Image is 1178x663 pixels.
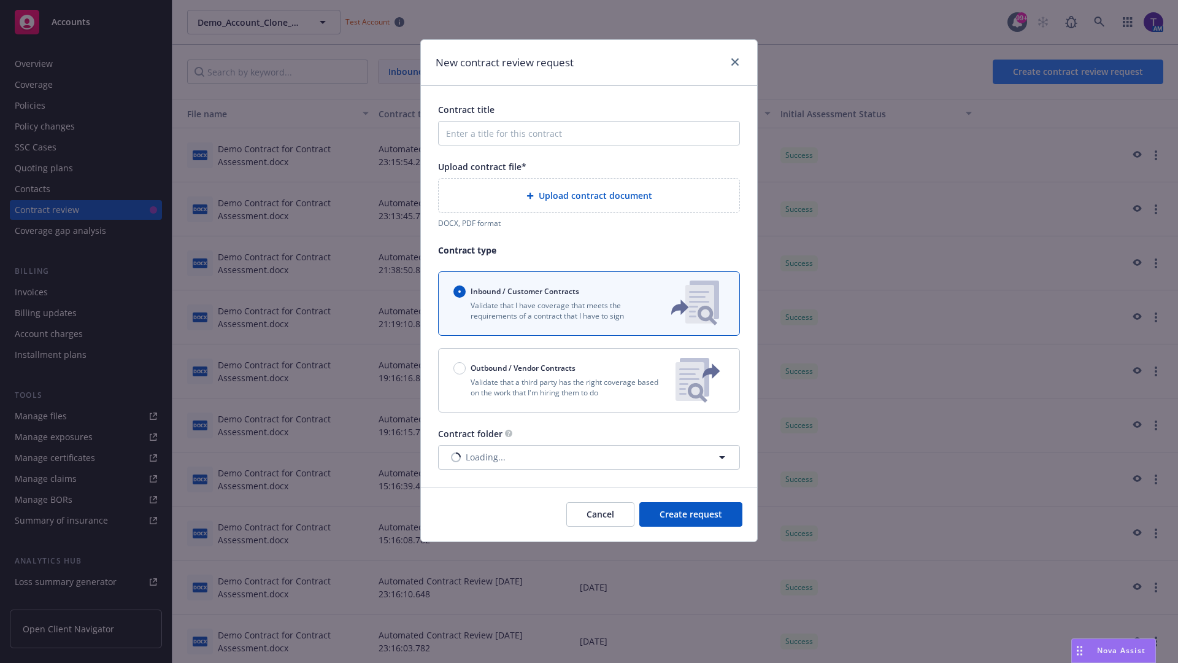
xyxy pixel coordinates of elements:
[453,377,666,398] p: Validate that a third party has the right coverage based on the work that I'm hiring them to do
[438,445,740,470] button: Loading...
[438,121,740,145] input: Enter a title for this contract
[438,178,740,213] div: Upload contract document
[438,428,502,440] span: Contract folder
[466,451,506,463] span: Loading...
[453,300,651,321] p: Validate that I have coverage that meets the requirements of a contract that I have to sign
[639,502,742,527] button: Create request
[1071,638,1156,663] button: Nova Assist
[436,55,574,71] h1: New contract review request
[566,502,634,527] button: Cancel
[539,189,652,202] span: Upload contract document
[438,271,740,336] button: Inbound / Customer ContractsValidate that I have coverage that meets the requirements of a contra...
[587,508,614,520] span: Cancel
[453,362,466,374] input: Outbound / Vendor Contracts
[1097,645,1145,656] span: Nova Assist
[438,104,495,115] span: Contract title
[1072,639,1087,662] div: Drag to move
[438,348,740,413] button: Outbound / Vendor ContractsValidate that a third party has the right coverage based on the work t...
[453,285,466,298] input: Inbound / Customer Contracts
[471,363,576,373] span: Outbound / Vendor Contracts
[438,161,526,173] span: Upload contract file*
[471,286,579,297] span: Inbound / Customer Contracts
[438,244,740,257] p: Contract type
[438,218,740,228] div: DOCX, PDF format
[660,508,722,520] span: Create request
[728,55,742,69] a: close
